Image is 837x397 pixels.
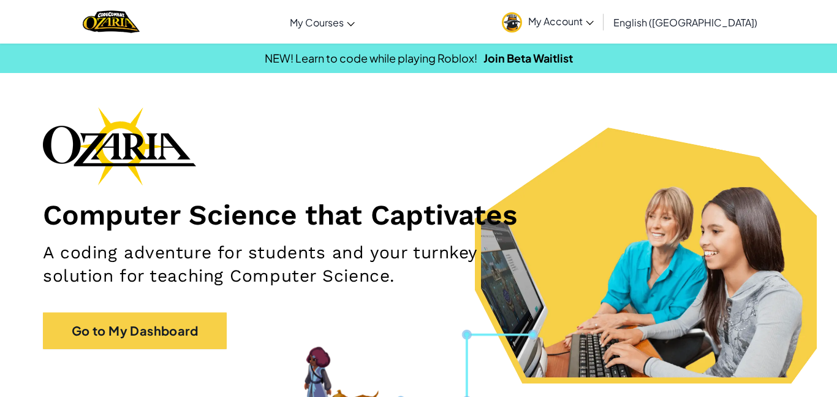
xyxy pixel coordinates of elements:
a: Go to My Dashboard [43,312,227,349]
span: English ([GEOGRAPHIC_DATA]) [613,16,757,29]
h2: A coding adventure for students and your turnkey solution for teaching Computer Science. [43,241,546,288]
a: My Courses [284,6,361,39]
span: My Account [528,15,594,28]
a: English ([GEOGRAPHIC_DATA]) [607,6,763,39]
img: Home [83,9,140,34]
span: NEW! Learn to code while playing Roblox! [265,51,477,65]
img: Ozaria branding logo [43,107,196,185]
a: Ozaria by CodeCombat logo [83,9,140,34]
a: Join Beta Waitlist [483,51,573,65]
a: My Account [496,2,600,41]
h1: Computer Science that Captivates [43,198,794,232]
img: avatar [502,12,522,33]
span: My Courses [290,16,344,29]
